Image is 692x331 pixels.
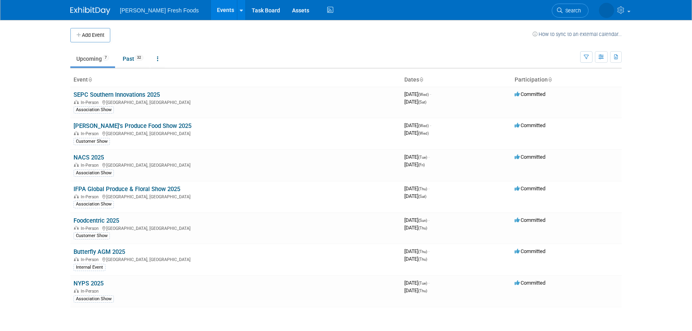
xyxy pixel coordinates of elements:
span: - [428,154,430,160]
img: In-Person Event [74,194,79,198]
div: Association Show [74,106,114,114]
span: (Thu) [418,187,427,191]
span: In-Person [81,257,101,262]
span: [DATE] [404,91,431,97]
a: SEPC Southern Innovations 2025 [74,91,160,98]
span: - [428,217,430,223]
div: Customer Show [74,232,110,239]
div: [GEOGRAPHIC_DATA], [GEOGRAPHIC_DATA] [74,225,398,231]
span: - [430,122,431,128]
a: Search [552,4,589,18]
span: [DATE] [404,162,425,167]
img: In-Person Event [74,257,79,261]
img: In-Person Event [74,226,79,230]
span: - [428,280,430,286]
span: Committed [515,154,545,160]
span: [DATE] [404,217,430,223]
span: [DATE] [404,280,430,286]
span: (Fri) [418,163,425,167]
img: In-Person Event [74,100,79,104]
span: Committed [515,185,545,191]
a: IFPA Global Produce & Floral Show 2025 [74,185,180,193]
div: Association Show [74,201,114,208]
span: In-Person [81,289,101,294]
span: Committed [515,280,545,286]
span: - [428,248,430,254]
span: [DATE] [404,185,430,191]
span: (Sat) [418,194,426,199]
span: (Thu) [418,249,427,254]
div: Association Show [74,295,114,303]
span: 7 [102,55,109,61]
th: Event [70,73,401,87]
span: [DATE] [404,122,431,128]
a: How to sync to an external calendar... [533,31,622,37]
a: Sort by Participation Type [548,76,552,83]
div: [GEOGRAPHIC_DATA], [GEOGRAPHIC_DATA] [74,130,398,136]
span: [DATE] [404,248,430,254]
img: ExhibitDay [70,7,110,15]
span: Committed [515,248,545,254]
div: Customer Show [74,138,110,145]
span: (Thu) [418,289,427,293]
span: In-Person [81,100,101,105]
img: In-Person Event [74,131,79,135]
span: [DATE] [404,193,426,199]
a: [PERSON_NAME]'s Produce Food Show 2025 [74,122,191,130]
span: - [428,185,430,191]
a: Sort by Event Name [88,76,92,83]
span: (Sat) [418,100,426,104]
th: Participation [511,73,622,87]
div: [GEOGRAPHIC_DATA], [GEOGRAPHIC_DATA] [74,193,398,199]
span: [DATE] [404,99,426,105]
span: Committed [515,91,545,97]
a: Butterfly AGM 2025 [74,248,125,255]
div: [GEOGRAPHIC_DATA], [GEOGRAPHIC_DATA] [74,162,398,168]
a: NACS 2025 [74,154,104,161]
a: Past32 [117,51,149,66]
a: Sort by Start Date [419,76,423,83]
img: Courtney Law [599,3,614,18]
th: Dates [401,73,511,87]
a: NYPS 2025 [74,280,103,287]
span: In-Person [81,194,101,199]
div: [GEOGRAPHIC_DATA], [GEOGRAPHIC_DATA] [74,256,398,262]
img: In-Person Event [74,163,79,167]
div: Association Show [74,169,114,177]
div: [GEOGRAPHIC_DATA], [GEOGRAPHIC_DATA] [74,99,398,105]
span: (Thu) [418,226,427,230]
span: Search [563,8,581,14]
span: (Wed) [418,92,429,97]
button: Add Event [70,28,110,42]
span: [DATE] [404,154,430,160]
span: [PERSON_NAME] Fresh Foods [120,7,199,14]
span: (Sun) [418,218,427,223]
span: (Wed) [418,131,429,136]
span: (Wed) [418,124,429,128]
span: - [430,91,431,97]
img: In-Person Event [74,289,79,293]
span: (Tue) [418,281,427,285]
div: Internal Event [74,264,105,271]
span: In-Person [81,163,101,168]
span: [DATE] [404,256,427,262]
span: Committed [515,122,545,128]
span: In-Person [81,226,101,231]
span: (Thu) [418,257,427,261]
span: Committed [515,217,545,223]
span: [DATE] [404,225,427,231]
span: [DATE] [404,287,427,293]
a: Upcoming7 [70,51,115,66]
span: 32 [135,55,143,61]
a: Foodcentric 2025 [74,217,119,224]
span: In-Person [81,131,101,136]
span: (Tue) [418,155,427,160]
span: [DATE] [404,130,429,136]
